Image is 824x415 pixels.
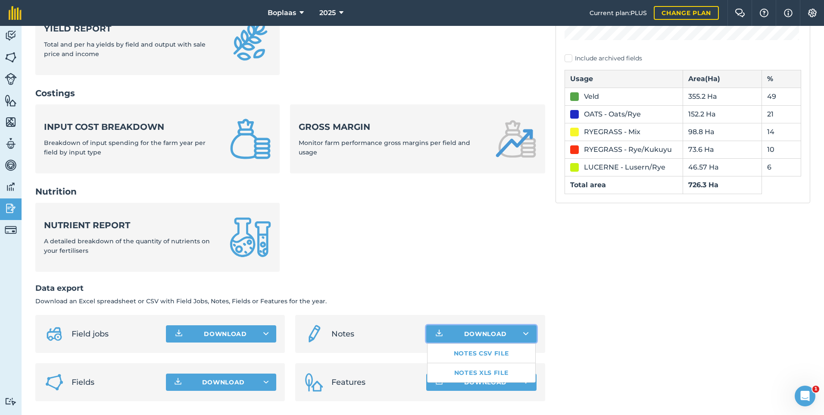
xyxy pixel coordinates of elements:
[5,202,17,215] img: svg+xml;base64,PD94bWwgdmVyc2lvbj0iMS4wIiBlbmNvZGluZz0idXRmLTgiPz4KPCEtLSBHZW5lcmF0b3I6IEFkb2JlIE...
[584,109,641,119] div: OATS - Oats/Rye
[44,41,206,58] span: Total and per ha yields by field and output with sale price and income
[35,282,545,295] h2: Data export
[654,6,719,20] a: Change plan
[5,159,17,172] img: svg+xml;base64,PD94bWwgdmVyc2lvbj0iMS4wIiBlbmNvZGluZz0idXRmLTgiPz4KPCEtLSBHZW5lcmF0b3I6IEFkb2JlIE...
[44,22,219,35] strong: Yield report
[230,20,271,61] img: Yield report
[44,324,65,344] img: svg+xml;base64,PD94bWwgdmVyc2lvbj0iMS4wIiBlbmNvZGluZz0idXRmLTgiPz4KPCEtLSBHZW5lcmF0b3I6IEFkb2JlIE...
[35,185,545,198] h2: Nutrition
[762,123,801,141] td: 14
[44,121,219,133] strong: Input cost breakdown
[268,8,296,18] span: Boplaas
[174,329,184,339] img: Download icon
[688,181,718,189] strong: 726.3 Ha
[495,118,537,160] img: Gross margin
[72,376,159,388] span: Fields
[426,374,537,391] button: Download
[5,94,17,107] img: svg+xml;base64,PHN2ZyB4bWxucz0iaHR0cDovL3d3dy53My5vcmcvMjAwMC9zdmciIHdpZHRoPSI1NiIgaGVpZ2h0PSI2MC...
[683,105,762,123] td: 152.2 Ha
[428,344,535,363] a: Notes CSV file
[35,104,280,173] a: Input cost breakdownBreakdown of input spending for the farm year per field by input type
[5,180,17,193] img: svg+xml;base64,PD94bWwgdmVyc2lvbj0iMS4wIiBlbmNvZGluZz0idXRmLTgiPz4KPCEtLSBHZW5lcmF0b3I6IEFkb2JlIE...
[5,137,17,150] img: svg+xml;base64,PD94bWwgdmVyc2lvbj0iMS4wIiBlbmNvZGluZz0idXRmLTgiPz4KPCEtLSBHZW5lcmF0b3I6IEFkb2JlIE...
[290,104,545,173] a: Gross marginMonitor farm performance gross margins per field and usage
[570,181,606,189] strong: Total area
[44,139,206,156] span: Breakdown of input spending for the farm year per field by input type
[683,123,762,141] td: 98.8 Ha
[44,372,65,393] img: Fields icon
[762,141,801,158] td: 10
[584,162,665,173] div: LUCERNE - Lusern/Rye
[5,397,17,406] img: svg+xml;base64,PD94bWwgdmVyc2lvbj0iMS4wIiBlbmNvZGluZz0idXRmLTgiPz4KPCEtLSBHZW5lcmF0b3I6IEFkb2JlIE...
[304,372,325,393] img: Features icon
[5,116,17,129] img: svg+xml;base64,PHN2ZyB4bWxucz0iaHR0cDovL3d3dy53My5vcmcvMjAwMC9zdmciIHdpZHRoPSI1NiIgaGVpZ2h0PSI2MC...
[166,374,276,391] button: Download
[683,70,762,88] th: Area ( Ha )
[784,8,793,18] img: svg+xml;base64,PHN2ZyB4bWxucz0iaHR0cDovL3d3dy53My5vcmcvMjAwMC9zdmciIHdpZHRoPSIxNyIgaGVpZ2h0PSIxNy...
[762,158,801,176] td: 6
[35,296,545,306] p: Download an Excel spreadsheet or CSV with Field Jobs, Notes, Fields or Features for the year.
[590,8,647,18] span: Current plan : PLUS
[230,217,271,258] img: Nutrient report
[584,145,672,155] div: RYEGRASS - Rye/Kukuyu
[565,70,683,88] th: Usage
[584,91,599,102] div: Veld
[44,237,210,255] span: A detailed breakdown of the quantity of nutrients on your fertilisers
[683,158,762,176] td: 46.57 Ha
[584,127,640,137] div: RYEGRASS - Mix
[5,51,17,64] img: svg+xml;base64,PHN2ZyB4bWxucz0iaHR0cDovL3d3dy53My5vcmcvMjAwMC9zdmciIHdpZHRoPSI1NiIgaGVpZ2h0PSI2MC...
[683,88,762,105] td: 355.2 Ha
[230,118,271,160] img: Input cost breakdown
[331,376,419,388] span: Features
[5,73,17,85] img: svg+xml;base64,PD94bWwgdmVyc2lvbj0iMS4wIiBlbmNvZGluZz0idXRmLTgiPz4KPCEtLSBHZW5lcmF0b3I6IEFkb2JlIE...
[299,139,470,156] span: Monitor farm performance gross margins per field and usage
[762,105,801,123] td: 21
[44,219,219,231] strong: Nutrient report
[331,328,419,340] span: Notes
[299,121,484,133] strong: Gross margin
[683,141,762,158] td: 73.6 Ha
[304,324,325,344] img: svg+xml;base64,PD94bWwgdmVyc2lvbj0iMS4wIiBlbmNvZGluZz0idXRmLTgiPz4KPCEtLSBHZW5lcmF0b3I6IEFkb2JlIE...
[762,70,801,88] th: %
[426,325,537,343] button: Download Notes CSV fileNotes XLS file
[35,6,280,75] a: Yield reportTotal and per ha yields by field and output with sale price and income
[565,54,801,63] label: Include archived fields
[795,386,815,406] iframe: Intercom live chat
[35,87,545,99] h2: Costings
[5,224,17,236] img: svg+xml;base64,PD94bWwgdmVyc2lvbj0iMS4wIiBlbmNvZGluZz0idXRmLTgiPz4KPCEtLSBHZW5lcmF0b3I6IEFkb2JlIE...
[428,363,535,382] a: Notes XLS file
[434,329,444,339] img: Download icon
[202,378,245,387] span: Download
[9,6,22,20] img: fieldmargin Logo
[35,203,280,272] a: Nutrient reportA detailed breakdown of the quantity of nutrients on your fertilisers
[762,88,801,105] td: 49
[72,328,159,340] span: Field jobs
[735,9,745,17] img: Two speech bubbles overlapping with the left bubble in the forefront
[319,8,336,18] span: 2025
[166,325,276,343] button: Download
[759,9,769,17] img: A question mark icon
[812,386,819,393] span: 1
[807,9,818,17] img: A cog icon
[5,29,17,42] img: svg+xml;base64,PD94bWwgdmVyc2lvbj0iMS4wIiBlbmNvZGluZz0idXRmLTgiPz4KPCEtLSBHZW5lcmF0b3I6IEFkb2JlIE...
